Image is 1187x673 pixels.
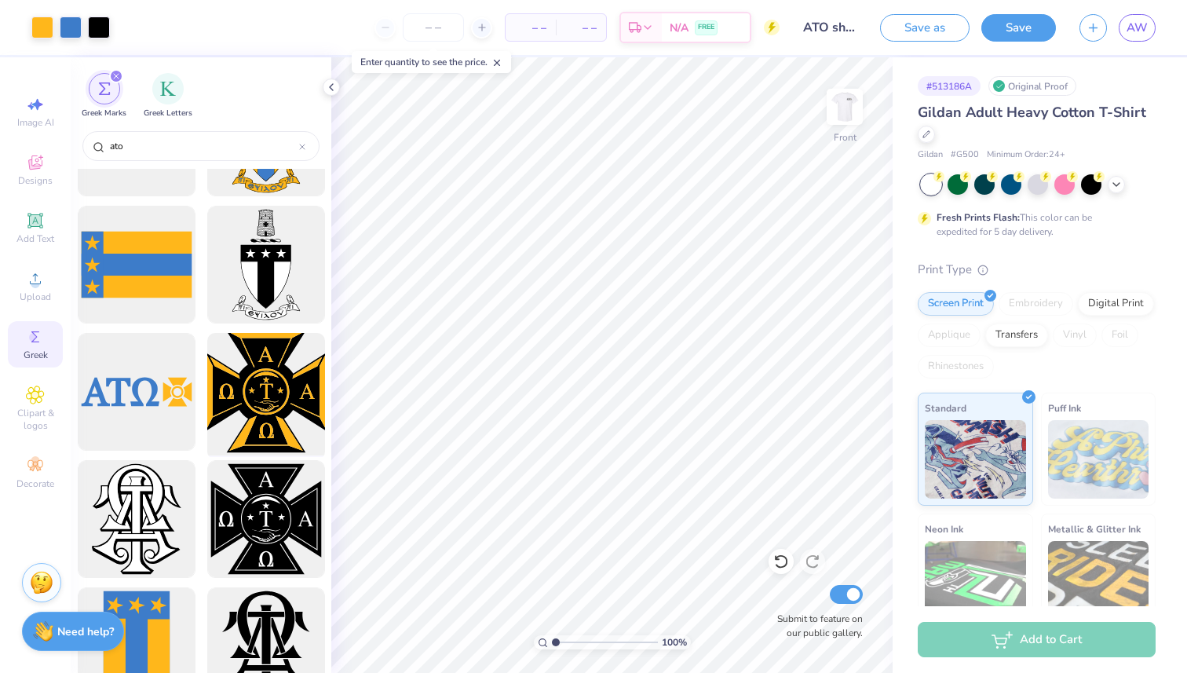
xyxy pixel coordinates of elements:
img: Greek Letters Image [160,81,176,97]
span: Greek [24,349,48,361]
div: Rhinestones [918,355,994,379]
span: Upload [20,291,51,303]
div: Screen Print [918,292,994,316]
button: Save as [880,14,970,42]
img: Standard [925,420,1026,499]
button: filter button [144,73,192,119]
div: Applique [918,324,981,347]
div: Transfers [985,324,1048,347]
img: Puff Ink [1048,420,1149,499]
span: Minimum Order: 24 + [987,148,1065,162]
strong: Need help? [57,624,114,639]
span: Neon Ink [925,521,963,537]
span: Add Text [16,232,54,245]
div: # 513186A [918,76,981,96]
span: N/A [670,20,688,36]
span: Greek Letters [144,108,192,119]
div: Front [834,130,856,144]
span: 100 % [662,635,687,649]
div: filter for Greek Letters [144,73,192,119]
span: AW [1127,19,1148,37]
img: Metallic & Glitter Ink [1048,541,1149,620]
a: AW [1119,14,1156,42]
span: FREE [698,22,714,33]
img: Front [829,91,860,123]
div: Digital Print [1078,292,1154,316]
button: filter button [82,73,126,119]
span: – – [565,20,597,36]
div: Enter quantity to see the price. [352,51,511,73]
span: Puff Ink [1048,400,1081,416]
span: Clipart & logos [8,407,63,432]
strong: Fresh Prints Flash: [937,211,1020,224]
button: Save [981,14,1056,42]
div: Print Type [918,261,1156,279]
input: Try "Alpha" [108,138,299,154]
label: Submit to feature on our public gallery. [769,612,863,640]
div: Embroidery [999,292,1073,316]
span: Gildan [918,148,943,162]
span: Standard [925,400,966,416]
span: Designs [18,174,53,187]
span: Metallic & Glitter Ink [1048,521,1141,537]
input: – – [403,13,464,42]
div: filter for Greek Marks [82,73,126,119]
span: – – [515,20,546,36]
img: Neon Ink [925,541,1026,620]
span: Image AI [17,116,54,129]
div: Vinyl [1053,324,1097,347]
span: # G500 [951,148,979,162]
span: Decorate [16,477,54,490]
img: Greek Marks Image [98,82,111,95]
span: Gildan Adult Heavy Cotton T-Shirt [918,103,1146,122]
span: Greek Marks [82,108,126,119]
input: Untitled Design [791,12,868,43]
div: Foil [1101,324,1138,347]
div: This color can be expedited for 5 day delivery. [937,210,1130,239]
div: Original Proof [988,76,1076,96]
